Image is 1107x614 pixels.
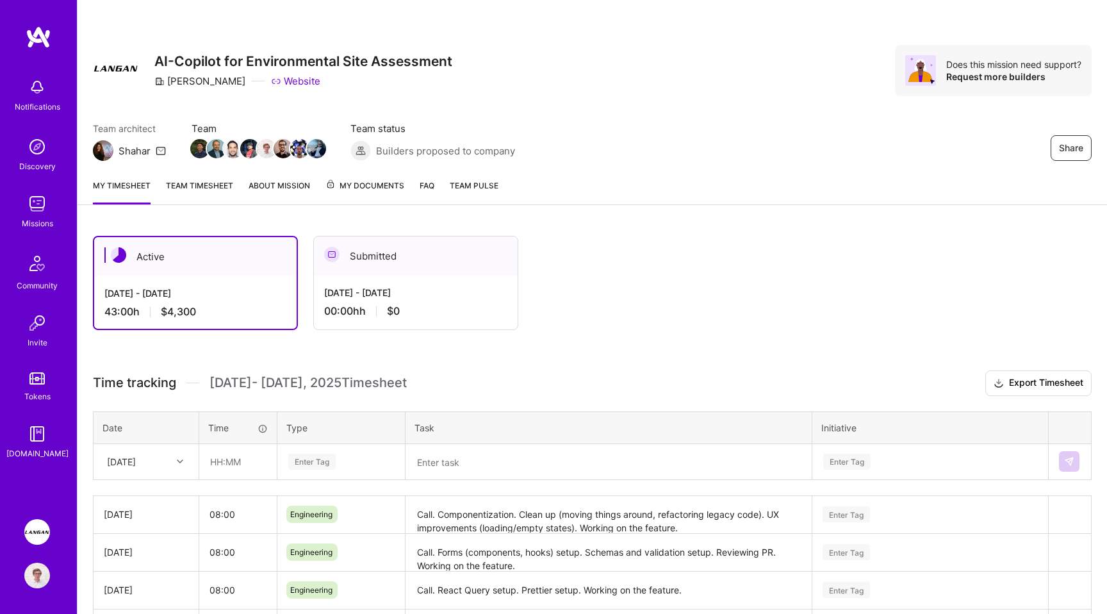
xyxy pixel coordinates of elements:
a: User Avatar [21,563,53,588]
input: HH:MM [199,497,277,531]
a: Team Member Avatar [208,138,225,160]
a: My Documents [325,179,404,204]
div: Enter Tag [823,542,870,562]
div: Tokens [24,390,51,403]
div: [DOMAIN_NAME] [6,447,69,460]
a: Team Member Avatar [308,138,325,160]
a: About Mission [249,179,310,204]
input: HH:MM [199,573,277,607]
img: Team Member Avatar [190,139,209,158]
a: Team Member Avatar [258,138,275,160]
div: Missions [22,217,53,230]
div: 43:00 h [104,305,286,319]
div: Notifications [15,100,60,113]
img: Langan: AI-Copilot for Environmental Site Assessment [24,519,50,545]
i: icon Chevron [177,458,183,465]
div: [DATE] [104,508,188,521]
input: HH:MM [200,445,276,479]
img: Team Member Avatar [274,139,293,158]
img: Company Logo [93,45,139,91]
img: Team Member Avatar [240,139,259,158]
img: Team Member Avatar [307,139,326,158]
span: $4,300 [161,305,196,319]
button: Export Timesheet [985,370,1092,396]
img: Active [111,247,126,263]
img: logo [26,26,51,49]
img: teamwork [24,191,50,217]
img: Team Member Avatar [224,139,243,158]
img: Team Member Avatar [207,139,226,158]
img: Team Member Avatar [257,139,276,158]
a: Team Member Avatar [225,138,242,160]
span: Team [192,122,325,135]
span: $0 [387,304,400,318]
a: Team Member Avatar [291,138,308,160]
a: Website [271,74,320,88]
span: Builders proposed to company [376,144,515,158]
img: Submitted [324,247,340,262]
div: Does this mission need support? [946,58,1081,71]
span: Share [1059,142,1083,154]
div: Time [208,421,268,435]
img: Builders proposed to company [350,140,371,161]
div: Request more builders [946,71,1081,83]
img: User Avatar [24,563,50,588]
span: Engineering [290,510,332,519]
button: Share [1051,135,1092,161]
div: Submitted [314,236,518,276]
div: Enter Tag [823,452,871,472]
textarea: Call. React Query setup. Prettier setup. Working on the feature. [407,573,810,608]
img: bell [24,74,50,100]
div: Invite [28,336,47,349]
a: Team timesheet [166,179,233,204]
span: Engineering [290,585,332,595]
span: My Documents [325,179,404,193]
div: [DATE] [104,545,188,559]
i: icon Mail [156,145,166,156]
a: My timesheet [93,179,151,204]
div: Active [94,237,297,276]
a: Team Member Avatar [275,138,291,160]
span: Time tracking [93,375,176,391]
span: Team Pulse [450,181,498,190]
th: Type [277,411,406,444]
div: Enter Tag [288,452,336,472]
span: Team architect [93,122,166,135]
span: Team status [350,122,515,135]
i: icon Download [994,377,1004,390]
div: Enter Tag [823,504,870,524]
div: [DATE] - [DATE] [324,286,507,299]
a: Team Pulse [450,179,498,204]
div: [DATE] [107,455,136,469]
div: Discovery [19,160,56,173]
span: Engineering [290,547,332,557]
a: FAQ [420,179,434,204]
textarea: Call. Componentization. Clean up (moving things around, refactoring legacy code). UX improvements... [407,497,810,533]
a: Team Member Avatar [192,138,208,160]
img: guide book [24,421,50,447]
div: [DATE] - [DATE] [104,286,286,300]
img: Avatar [905,55,936,86]
th: Task [406,411,812,444]
img: Submit [1064,456,1074,467]
a: Team Member Avatar [242,138,258,160]
div: 00:00h h [324,304,507,318]
th: Date [94,411,199,444]
div: Enter Tag [823,580,870,600]
img: Community [22,248,53,279]
div: Initiative [821,421,1039,435]
img: Team Member Avatar [290,139,309,158]
div: Shahar [119,144,151,158]
span: [DATE] - [DATE] , 2025 Timesheet [209,375,407,391]
input: HH:MM [199,535,277,569]
img: tokens [29,372,45,385]
div: Community [17,279,58,292]
img: Invite [24,310,50,336]
img: discovery [24,134,50,160]
div: [DATE] [104,583,188,597]
textarea: Call. Forms (components, hooks) setup. Schemas and validation setup. Reviewing PR. Working on the... [407,535,810,570]
h3: AI-Copilot for Environmental Site Assessment [154,53,452,69]
img: Team Architect [93,140,113,161]
a: Langan: AI-Copilot for Environmental Site Assessment [21,519,53,545]
i: icon CompanyGray [154,76,165,87]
